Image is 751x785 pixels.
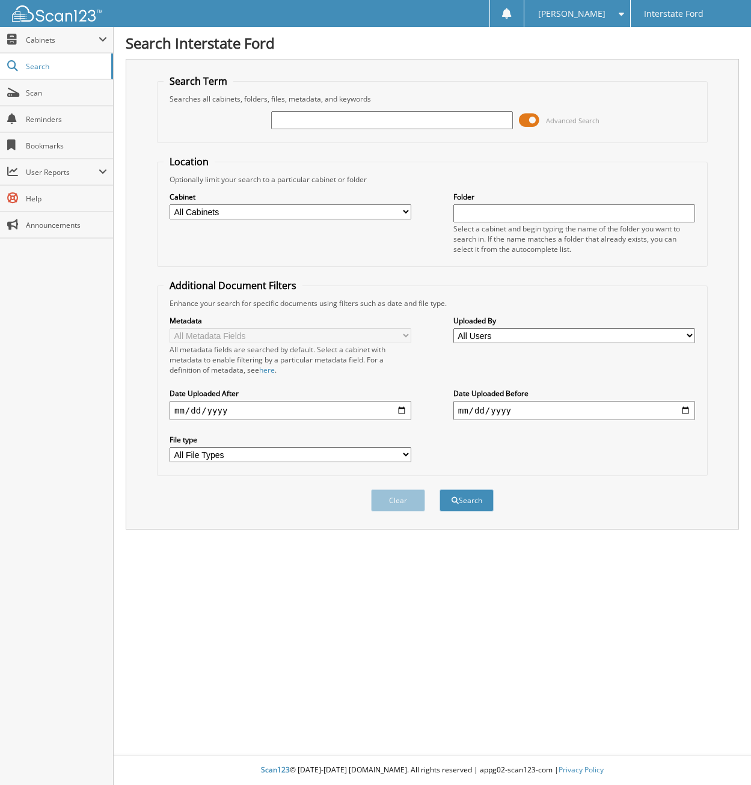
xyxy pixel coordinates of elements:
legend: Additional Document Filters [164,279,302,292]
span: Help [26,194,107,204]
legend: Location [164,155,215,168]
a: here [259,365,275,375]
span: Search [26,61,105,72]
button: Search [440,489,494,512]
label: Uploaded By [453,316,695,326]
label: File type [170,435,411,445]
label: Cabinet [170,192,411,202]
label: Metadata [170,316,411,326]
div: All metadata fields are searched by default. Select a cabinet with metadata to enable filtering b... [170,344,411,375]
h1: Search Interstate Ford [126,33,739,53]
span: Scan123 [261,765,290,775]
div: Select a cabinet and begin typing the name of the folder you want to search in. If the name match... [453,224,695,254]
input: end [453,401,695,420]
iframe: Chat Widget [691,727,751,785]
img: scan123-logo-white.svg [12,5,102,22]
span: Announcements [26,220,107,230]
span: User Reports [26,167,99,177]
span: Scan [26,88,107,98]
span: Advanced Search [546,116,599,125]
span: Interstate Ford [644,10,703,17]
span: Bookmarks [26,141,107,151]
div: Searches all cabinets, folders, files, metadata, and keywords [164,94,701,104]
div: Enhance your search for specific documents using filters such as date and file type. [164,298,701,308]
a: Privacy Policy [559,765,604,775]
label: Date Uploaded After [170,388,411,399]
span: Reminders [26,114,107,124]
label: Date Uploaded Before [453,388,695,399]
div: Optionally limit your search to a particular cabinet or folder [164,174,701,185]
button: Clear [371,489,425,512]
span: Cabinets [26,35,99,45]
label: Folder [453,192,695,202]
input: start [170,401,411,420]
span: [PERSON_NAME] [538,10,605,17]
legend: Search Term [164,75,233,88]
div: © [DATE]-[DATE] [DOMAIN_NAME]. All rights reserved | appg02-scan123-com | [114,756,751,785]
